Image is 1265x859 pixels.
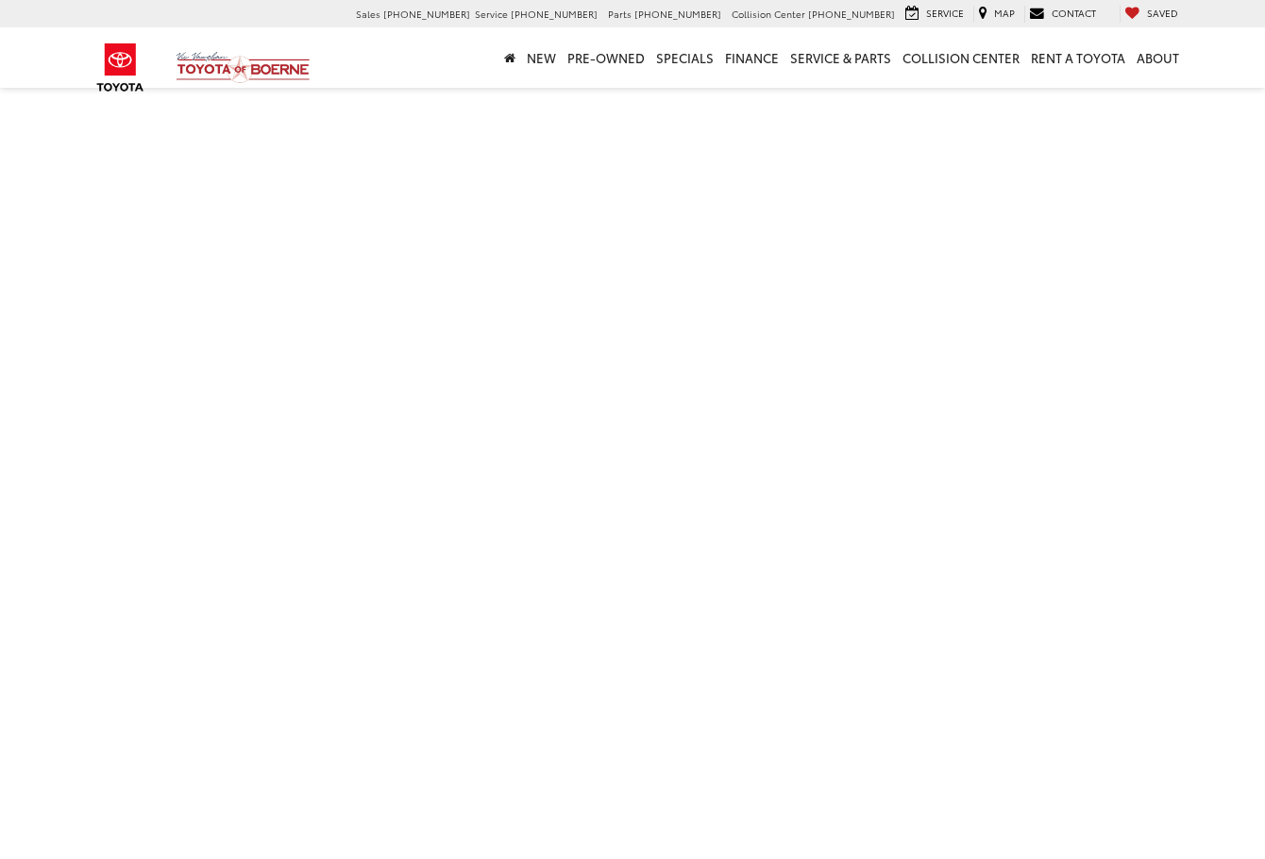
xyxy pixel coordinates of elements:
[1147,6,1178,20] span: Saved
[356,7,380,21] span: Sales
[808,7,895,21] span: [PHONE_NUMBER]
[901,6,969,23] a: Service
[732,7,805,21] span: Collision Center
[475,7,508,21] span: Service
[608,7,632,21] span: Parts
[1120,6,1183,23] a: My Saved Vehicles
[1052,6,1096,20] span: Contact
[383,7,470,21] span: [PHONE_NUMBER]
[897,27,1025,88] a: Collision Center
[719,27,784,88] a: Finance
[926,6,964,20] span: Service
[176,51,311,84] img: Vic Vaughan Toyota of Boerne
[634,7,721,21] span: [PHONE_NUMBER]
[1025,27,1131,88] a: Rent a Toyota
[1131,27,1185,88] a: About
[562,27,650,88] a: Pre-Owned
[85,37,156,98] img: Toyota
[1024,6,1101,23] a: Contact
[521,27,562,88] a: New
[784,27,897,88] a: Service & Parts: Opens in a new tab
[973,6,1020,23] a: Map
[498,27,521,88] a: Home
[994,6,1015,20] span: Map
[650,27,719,88] a: Specials
[511,7,598,21] span: [PHONE_NUMBER]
